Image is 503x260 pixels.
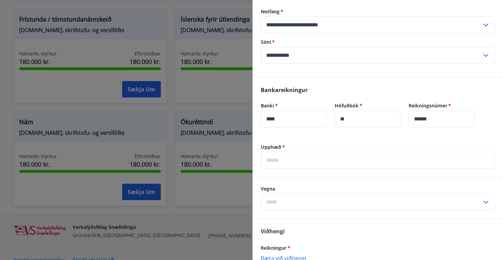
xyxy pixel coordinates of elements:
[261,8,495,15] label: Netfang
[261,86,308,94] span: Bankareikningur
[261,102,326,109] label: Banki
[261,39,495,45] label: Sími
[261,245,291,251] span: Reikningur
[261,227,285,235] span: Viðhengi
[261,144,495,151] label: Upphæð
[261,185,495,192] label: Vegna
[335,102,400,109] label: Höfuðbók
[409,102,474,109] label: Reikningsnúmer
[261,152,495,169] div: Upphæð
